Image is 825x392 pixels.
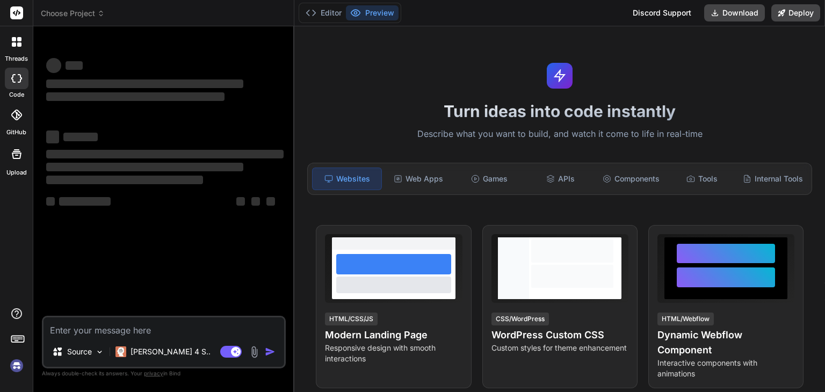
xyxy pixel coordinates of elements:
p: Interactive components with animations [657,358,794,379]
img: icon [265,346,276,357]
span: ‌ [63,133,98,141]
span: ‌ [266,197,275,206]
span: ‌ [46,130,59,143]
span: ‌ [66,61,83,70]
span: ‌ [46,79,243,88]
div: Tools [668,168,736,190]
span: ‌ [251,197,260,206]
button: Download [704,4,765,21]
span: ‌ [46,92,225,101]
button: Deploy [771,4,820,21]
div: Components [597,168,665,190]
p: Responsive design with smooth interactions [325,343,462,364]
span: ‌ [59,197,111,206]
label: threads [5,54,28,63]
span: ‌ [46,58,61,73]
img: attachment [248,346,260,358]
h4: Dynamic Webflow Component [657,328,794,358]
img: Pick Models [95,347,104,357]
div: CSS/WordPress [491,313,549,325]
div: Games [455,168,524,190]
img: Claude 4 Sonnet [115,346,126,357]
p: Always double-check its answers. Your in Bind [42,368,286,379]
span: Choose Project [41,8,105,19]
button: Preview [346,5,399,20]
label: Upload [6,168,27,177]
span: ‌ [46,176,203,184]
label: code [9,90,24,99]
label: GitHub [6,128,26,137]
div: Websites [312,168,382,190]
div: Discord Support [626,4,698,21]
p: [PERSON_NAME] 4 S.. [131,346,211,357]
h4: WordPress Custom CSS [491,328,628,343]
img: signin [8,357,26,375]
h4: Modern Landing Page [325,328,462,343]
button: Editor [301,5,346,20]
div: Internal Tools [739,168,807,190]
div: APIs [526,168,595,190]
span: ‌ [46,163,243,171]
span: ‌ [46,150,284,158]
div: HTML/CSS/JS [325,313,378,325]
span: ‌ [236,197,245,206]
div: Web Apps [384,168,453,190]
p: Describe what you want to build, and watch it come to life in real-time [301,127,819,141]
p: Custom styles for theme enhancement [491,343,628,353]
div: HTML/Webflow [657,313,714,325]
span: ‌ [46,197,55,206]
h1: Turn ideas into code instantly [301,101,819,121]
span: privacy [144,370,163,376]
p: Source [67,346,92,357]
